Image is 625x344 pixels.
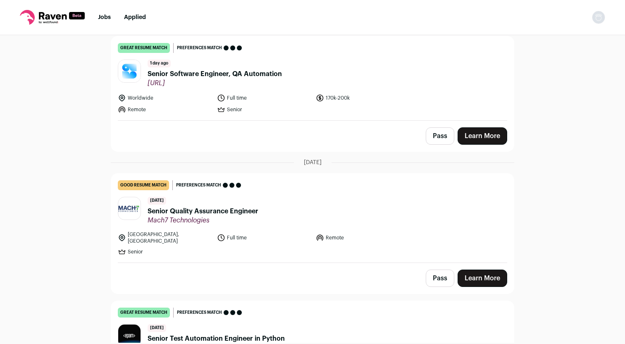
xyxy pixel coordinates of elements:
li: [GEOGRAPHIC_DATA], [GEOGRAPHIC_DATA] [118,231,212,244]
a: great resume match Preferences match 1 day ago Senior Software Engineer, QA Automation [URL] Worl... [111,36,514,120]
a: Applied [124,14,146,20]
li: 170k-200k [316,94,410,102]
li: Full time [217,94,311,102]
li: Senior [118,248,212,256]
a: Learn More [458,270,507,287]
li: Remote [316,231,410,244]
span: Senior Quality Assurance Engineer [148,206,258,216]
a: Jobs [98,14,111,20]
div: great resume match [118,308,170,318]
button: Pass [426,127,454,145]
li: Worldwide [118,94,212,102]
div: good resume match [118,180,169,190]
img: caa57462039f8c1b4a3cce447b3363636cfffe04262c0c588d50904429ddd27d.jpg [118,60,141,82]
span: Mach7 Technologies [148,216,258,225]
li: Full time [217,231,311,244]
span: Preferences match [177,44,222,52]
button: Open dropdown [592,11,605,24]
div: great resume match [118,43,170,53]
li: Remote [118,105,212,114]
span: [DATE] [304,158,322,167]
img: 640be6a984db04d676085c38e642c5768fd4f2a661a18985e421023924f53a4a.png [118,201,141,216]
span: [DATE] [148,197,166,205]
span: Preferences match [176,181,221,189]
span: [URL] [148,79,282,87]
li: Senior [217,105,311,114]
span: Preferences match [177,308,222,317]
a: Learn More [458,127,507,145]
span: [DATE] [148,324,166,332]
img: nopic.png [592,11,605,24]
button: Pass [426,270,454,287]
span: 1 day ago [148,60,171,67]
span: Senior Software Engineer, QA Automation [148,69,282,79]
a: good resume match Preferences match [DATE] Senior Quality Assurance Engineer Mach7 Technologies [... [111,174,514,263]
span: Senior Test Automation Engineer in Python [148,334,285,344]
